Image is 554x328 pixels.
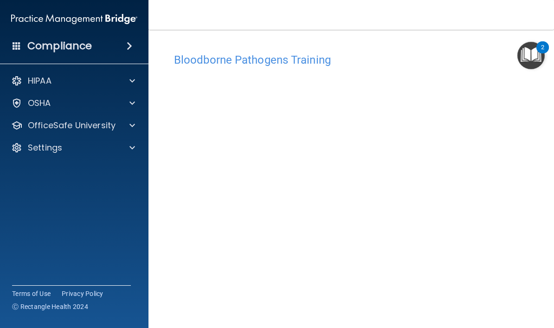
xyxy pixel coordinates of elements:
button: Open Resource Center, 2 new notifications [517,42,545,69]
span: Ⓒ Rectangle Health 2024 [12,302,88,311]
h4: Compliance [27,39,92,52]
h4: Bloodborne Pathogens Training [174,54,528,66]
p: OfficeSafe University [28,120,116,131]
a: Settings [11,142,135,153]
a: HIPAA [11,75,135,86]
div: 2 [541,47,544,59]
a: Terms of Use [12,289,51,298]
p: HIPAA [28,75,52,86]
p: OSHA [28,98,51,109]
a: OSHA [11,98,135,109]
p: Settings [28,142,62,153]
a: Privacy Policy [62,289,103,298]
img: PMB logo [11,10,137,28]
a: OfficeSafe University [11,120,135,131]
iframe: Drift Widget Chat Controller [508,264,543,299]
